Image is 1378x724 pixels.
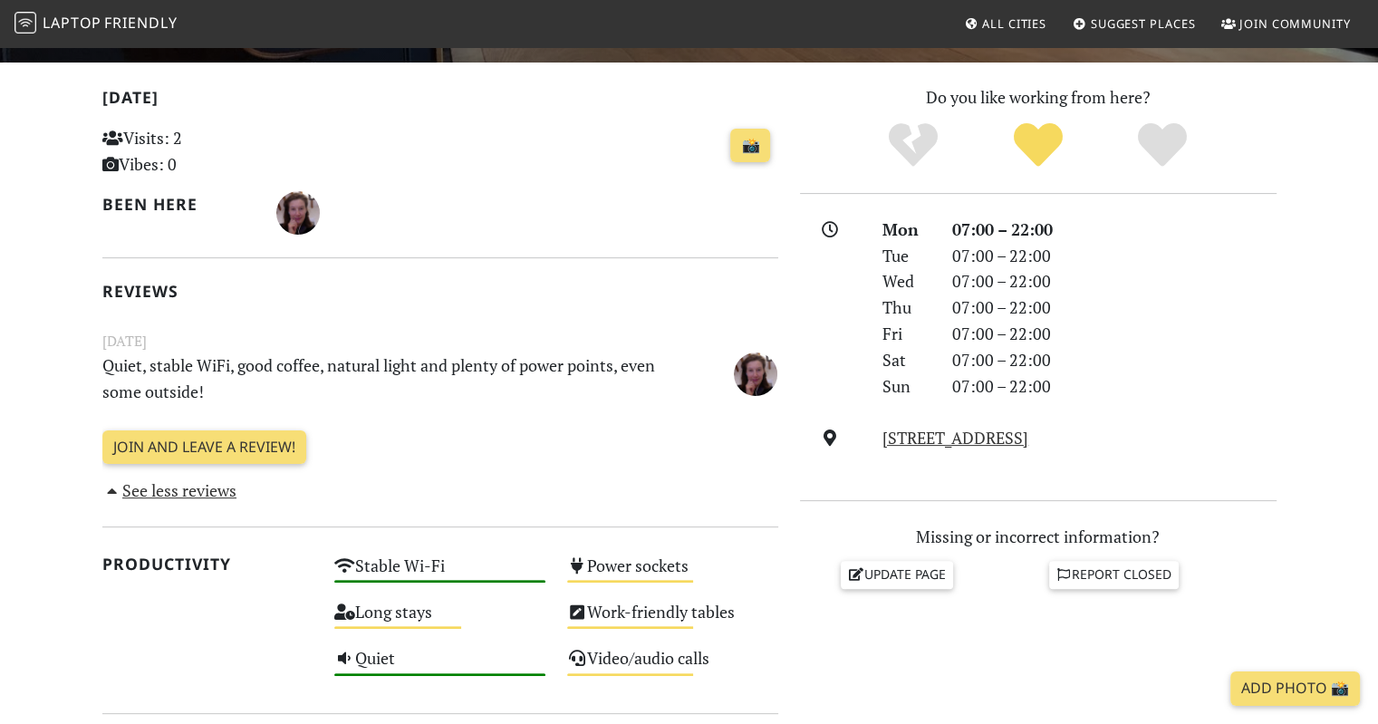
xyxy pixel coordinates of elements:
div: Tue [872,243,940,269]
div: Sun [872,373,940,400]
span: Join Community [1239,15,1351,32]
p: Missing or incorrect information? [800,524,1277,550]
div: Work-friendly tables [556,597,789,643]
a: [STREET_ADDRESS] [882,427,1028,449]
p: Do you like working from here? [800,84,1277,111]
span: Lisandre Geo [276,200,320,222]
div: No [851,121,976,170]
a: All Cities [957,7,1054,40]
div: Fri [872,321,940,347]
a: See less reviews [102,479,237,501]
div: Power sockets [556,551,789,597]
div: Stable Wi-Fi [323,551,556,597]
div: 07:00 – 22:00 [941,243,1287,269]
div: Video/audio calls [556,643,789,690]
span: All Cities [982,15,1046,32]
div: Sat [872,347,940,373]
div: Mon [872,217,940,243]
h2: [DATE] [102,88,778,114]
div: Thu [872,294,940,321]
h2: Productivity [102,555,313,574]
p: Visits: 2 Vibes: 0 [102,125,313,178]
img: 2423-lisandre.jpg [276,191,320,235]
span: Suggest Places [1091,15,1196,32]
div: 07:00 – 22:00 [941,347,1287,373]
div: 07:00 – 22:00 [941,217,1287,243]
a: Update page [841,561,953,588]
div: Quiet [323,643,556,690]
div: 07:00 – 22:00 [941,373,1287,400]
a: Join Community [1214,7,1358,40]
img: 2423-lisandre.jpg [734,352,777,396]
a: 📸 [730,129,770,163]
span: Laptop [43,13,101,33]
div: 07:00 – 22:00 [941,268,1287,294]
h2: Reviews [102,282,778,301]
a: LaptopFriendly LaptopFriendly [14,8,178,40]
img: LaptopFriendly [14,12,36,34]
div: Wed [872,268,940,294]
span: Lisandre Geo [734,361,777,382]
div: Long stays [323,597,556,643]
small: [DATE] [92,330,789,352]
div: 07:00 – 22:00 [941,294,1287,321]
h2: Been here [102,195,255,214]
div: Yes [976,121,1101,170]
p: Quiet, stable WiFi, good coffee, natural light and plenty of power points, even some outside! [92,352,673,405]
div: 07:00 – 22:00 [941,321,1287,347]
span: Friendly [104,13,177,33]
a: Join and leave a review! [102,430,306,465]
div: Definitely! [1100,121,1225,170]
a: Suggest Places [1065,7,1203,40]
a: Report closed [1049,561,1180,588]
